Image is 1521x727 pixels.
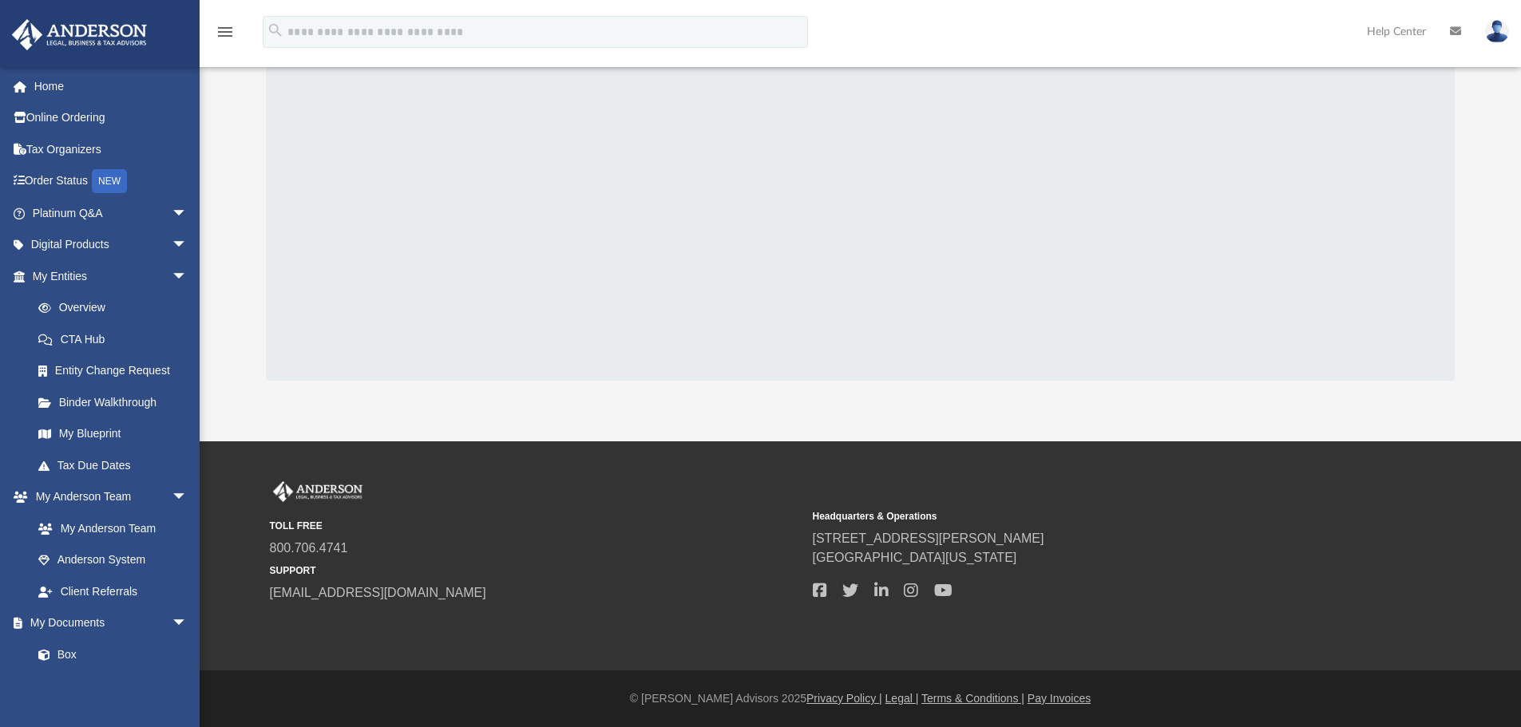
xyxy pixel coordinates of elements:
[92,169,127,193] div: NEW
[813,509,1345,524] small: Headquarters & Operations
[22,418,204,450] a: My Blueprint
[270,481,366,502] img: Anderson Advisors Platinum Portal
[11,70,212,102] a: Home
[172,197,204,230] span: arrow_drop_down
[11,481,204,513] a: My Anderson Teamarrow_drop_down
[172,229,204,262] span: arrow_drop_down
[7,19,152,50] img: Anderson Advisors Platinum Portal
[267,22,284,39] i: search
[172,607,204,640] span: arrow_drop_down
[11,165,212,198] a: Order StatusNEW
[22,386,212,418] a: Binder Walkthrough
[813,551,1017,564] a: [GEOGRAPHIC_DATA][US_STATE]
[172,260,204,293] span: arrow_drop_down
[270,563,802,578] small: SUPPORT
[22,638,196,670] a: Box
[270,586,486,599] a: [EMAIL_ADDRESS][DOMAIN_NAME]
[11,133,212,165] a: Tax Organizers
[216,30,235,41] a: menu
[172,481,204,514] span: arrow_drop_down
[813,531,1044,545] a: [STREET_ADDRESS][PERSON_NAME]
[11,229,212,261] a: Digital Productsarrow_drop_down
[11,102,212,134] a: Online Ordering
[22,355,212,387] a: Entity Change Request
[11,260,212,292] a: My Entitiesarrow_drop_down
[200,690,1521,707] div: © [PERSON_NAME] Advisors 2025
[22,292,212,324] a: Overview
[11,607,204,639] a: My Documentsarrow_drop_down
[22,449,212,481] a: Tax Due Dates
[885,692,919,705] a: Legal |
[806,692,882,705] a: Privacy Policy |
[216,22,235,41] i: menu
[22,512,196,544] a: My Anderson Team
[22,670,204,702] a: Meeting Minutes
[270,541,348,555] a: 800.706.4741
[921,692,1024,705] a: Terms & Conditions |
[22,323,212,355] a: CTA Hub
[1028,692,1091,705] a: Pay Invoices
[1485,20,1509,43] img: User Pic
[11,197,212,229] a: Platinum Q&Aarrow_drop_down
[22,575,204,607] a: Client Referrals
[270,519,802,533] small: TOLL FREE
[22,544,204,576] a: Anderson System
